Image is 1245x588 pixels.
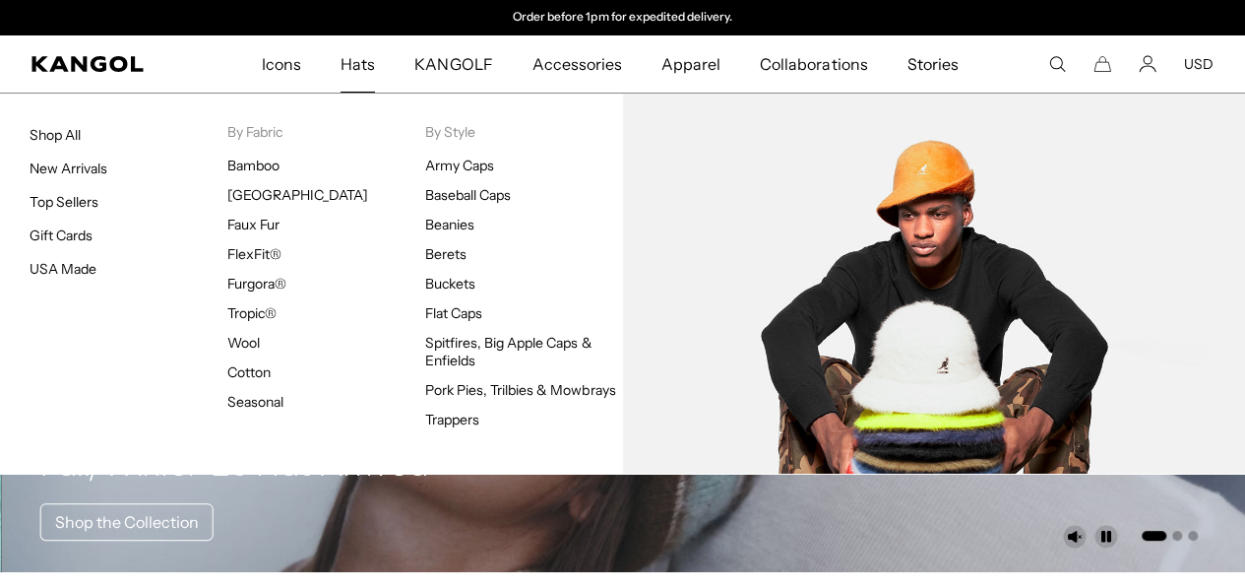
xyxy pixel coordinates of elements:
[321,35,395,93] a: Hats
[1140,527,1198,543] ul: Select a slide to show
[906,35,958,93] span: Stories
[227,123,425,141] p: By Fabric
[31,56,172,72] a: Kangol
[227,393,283,411] a: Seasonal
[420,10,826,26] slideshow-component: Announcement bar
[642,35,740,93] a: Apparel
[395,35,512,93] a: KANGOLF
[1142,531,1166,541] button: Go to slide 1
[227,363,271,381] a: Cotton
[425,216,474,233] a: Beanies
[1094,525,1118,549] button: Pause
[1188,531,1198,541] button: Go to slide 3
[227,275,286,293] a: Furgora®
[425,411,479,428] a: Trappers
[227,245,281,263] a: FlexFit®
[740,35,887,93] a: Collaborations
[760,35,867,93] span: Collaborations
[30,160,107,177] a: New Arrivals
[887,35,977,93] a: Stories
[425,186,511,204] a: Baseball Caps
[425,275,475,293] a: Buckets
[227,334,260,352] a: Wool
[30,193,98,211] a: Top Sellers
[425,381,616,399] a: Pork Pies, Trilbies & Mowbrays
[425,245,467,263] a: Berets
[420,10,826,26] div: Announcement
[1139,55,1156,73] a: Account
[425,123,623,141] p: By Style
[30,126,81,144] a: Shop All
[425,157,494,174] a: Army Caps
[414,35,492,93] span: KANGOLF
[513,35,642,93] a: Accessories
[513,10,732,26] p: Order before 1pm for expedited delivery.
[341,35,375,93] span: Hats
[262,35,301,93] span: Icons
[40,503,214,541] a: Shop the Collection
[661,35,720,93] span: Apparel
[30,227,93,244] a: Gift Cards
[30,260,96,278] a: USA Made
[425,304,482,322] a: Flat Caps
[1048,55,1066,73] summary: Search here
[242,35,321,93] a: Icons
[1093,55,1111,73] button: Cart
[420,10,826,26] div: 2 of 2
[1184,55,1214,73] button: USD
[227,304,277,322] a: Tropic®
[1172,531,1182,541] button: Go to slide 2
[425,334,592,369] a: Spitfires, Big Apple Caps & Enfields
[227,157,280,174] a: Bamboo
[227,216,280,233] a: Faux Fur
[1063,525,1087,549] button: Unmute
[227,186,368,204] a: [GEOGRAPHIC_DATA]
[532,35,622,93] span: Accessories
